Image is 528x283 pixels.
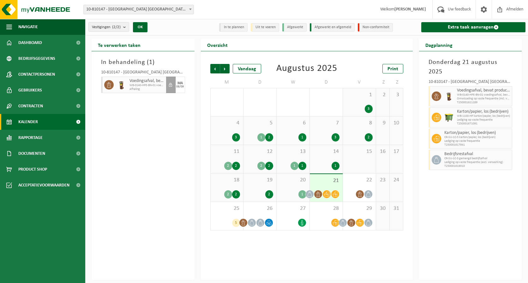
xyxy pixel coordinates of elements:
[177,81,183,85] div: MA
[313,205,339,212] span: 28
[18,130,43,146] span: Rapportage
[149,59,153,66] span: 1
[332,162,339,170] div: 1
[346,177,373,184] span: 22
[251,23,279,32] li: Uit te voeren
[457,101,511,104] span: T250001621289
[232,162,240,170] div: 2
[214,148,240,155] span: 11
[280,148,306,155] span: 13
[277,77,310,88] td: W
[243,77,277,88] td: D
[444,130,511,135] span: Karton/papier, los (bedrijven)
[379,177,386,184] span: 23
[444,135,511,139] span: CR-SU-1C-5 karton/papier, los (bedrijven)
[18,82,42,98] span: Gebruikers
[224,190,232,198] div: 2
[247,120,273,127] span: 5
[92,39,147,51] h2: Te verwerken taken
[444,113,454,122] img: WB-1100-HPE-GN-50
[421,22,526,32] a: Extra taak aanvragen
[298,133,306,141] div: 1
[291,162,298,170] div: 1
[280,205,306,212] span: 27
[313,177,339,184] span: 21
[444,139,511,143] span: Lediging op vaste frequentie
[346,205,373,212] span: 29
[382,64,403,73] a: Print
[365,133,373,141] div: 2
[214,205,240,212] span: 25
[379,120,386,127] span: 9
[92,22,121,32] span: Vestigingen
[176,85,184,88] div: 08/09
[129,79,165,84] span: Voedingsafval, bevat producten van dierlijke oorsprong, onverpakt, categorie 3
[18,161,47,177] span: Product Shop
[265,133,273,141] div: 2
[18,177,69,193] span: Acceptatievoorwaarden
[390,77,403,88] td: Z
[18,98,43,114] span: Contracten
[214,120,240,127] span: 4
[313,120,339,127] span: 7
[387,66,398,72] span: Print
[346,120,373,127] span: 8
[379,148,386,155] span: 16
[18,66,55,82] span: Contactpersonen
[419,39,459,51] h2: Dagplanning
[219,23,248,32] li: In te plannen
[394,7,426,12] strong: [PERSON_NAME]
[83,5,194,14] span: 10-810147 - VAN DER VALK HOTEL ANTWERPEN NV - BORGERHOUT
[358,23,393,32] li: Non-conformiteit
[444,143,511,147] span: T250001617941
[18,19,38,35] span: Navigatie
[444,160,511,164] span: Lediging op vaste frequentie (excl. verwerking)
[429,58,513,77] h3: Donderdag 21 augustus 2025
[393,91,400,98] span: 3
[201,39,234,51] h2: Overzicht
[18,146,45,161] span: Documenten
[232,190,240,198] div: 2
[84,5,194,14] span: 10-810147 - VAN DER VALK HOTEL ANTWERPEN NV - BORGERHOUT
[457,88,511,93] span: Voedingsafval, bevat producten van dierlijke oorsprong, onverpakt, categorie 3
[379,205,386,212] span: 30
[457,109,511,114] span: Karton/papier, los (bedrijven)
[257,133,265,141] div: 1
[247,177,273,184] span: 19
[233,64,261,73] div: Vandaag
[232,133,240,141] div: 3
[276,64,337,73] div: Augustus 2025
[280,177,306,184] span: 20
[247,205,273,212] span: 26
[393,120,400,127] span: 10
[129,87,165,91] span: Afhaling
[457,93,511,97] span: WB-0140-HPE-BN-01 voedingsafval, bevat prod van dierl oorspr
[220,64,230,73] span: Volgende
[257,162,265,170] div: 2
[444,157,511,160] span: CR-SU-1C-5 gemengd bedrijfsafval
[133,22,147,32] button: OK
[232,219,240,227] div: 5
[210,77,243,88] td: M
[18,51,55,66] span: Bedrijfsgegevens
[379,91,386,98] span: 2
[376,77,390,88] td: Z
[280,120,306,127] span: 6
[365,105,373,113] div: 3
[332,133,339,141] div: 3
[444,91,454,101] img: WB-0140-HPE-BN-06
[457,118,511,122] span: Lediging op vaste frequentie
[117,80,126,90] img: WB-0140-HPE-BN-06
[444,152,511,157] span: Bedrijfsrestafval
[112,25,121,29] count: (2/2)
[101,58,185,67] h3: In behandeling ( )
[393,148,400,155] span: 17
[429,80,513,86] div: 10-810147 - [GEOGRAPHIC_DATA] [GEOGRAPHIC_DATA] - [GEOGRAPHIC_DATA]
[214,177,240,184] span: 18
[224,162,232,170] div: 2
[101,70,185,77] div: 10-810147 - [GEOGRAPHIC_DATA] [GEOGRAPHIC_DATA] - [GEOGRAPHIC_DATA]
[265,162,273,170] div: 2
[346,91,373,98] span: 1
[343,77,376,88] td: V
[298,162,306,170] div: 1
